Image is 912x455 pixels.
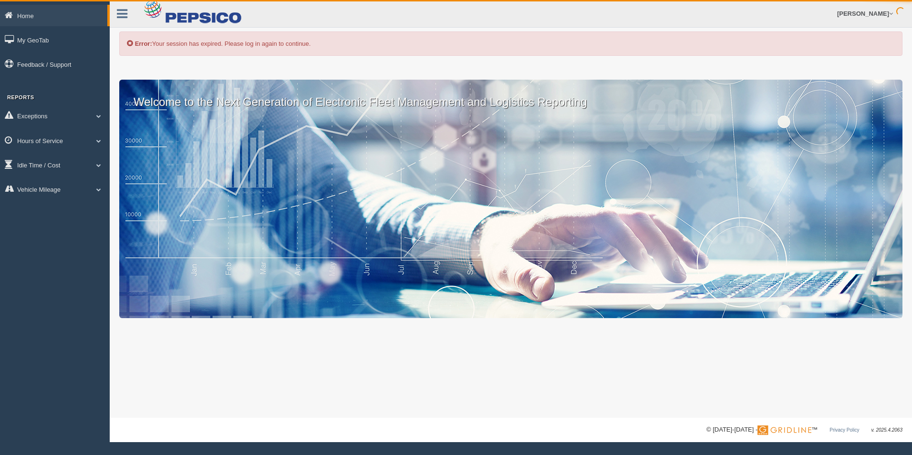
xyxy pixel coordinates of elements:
[706,425,902,435] div: © [DATE]-[DATE] - ™
[871,427,902,433] span: v. 2025.4.2063
[119,31,902,56] div: Your session has expired. Please log in again to continue.
[119,80,902,110] p: Welcome to the Next Generation of Electronic Fleet Management and Logistics Reporting
[829,427,859,433] a: Privacy Policy
[135,40,152,47] b: Error:
[757,425,811,435] img: Gridline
